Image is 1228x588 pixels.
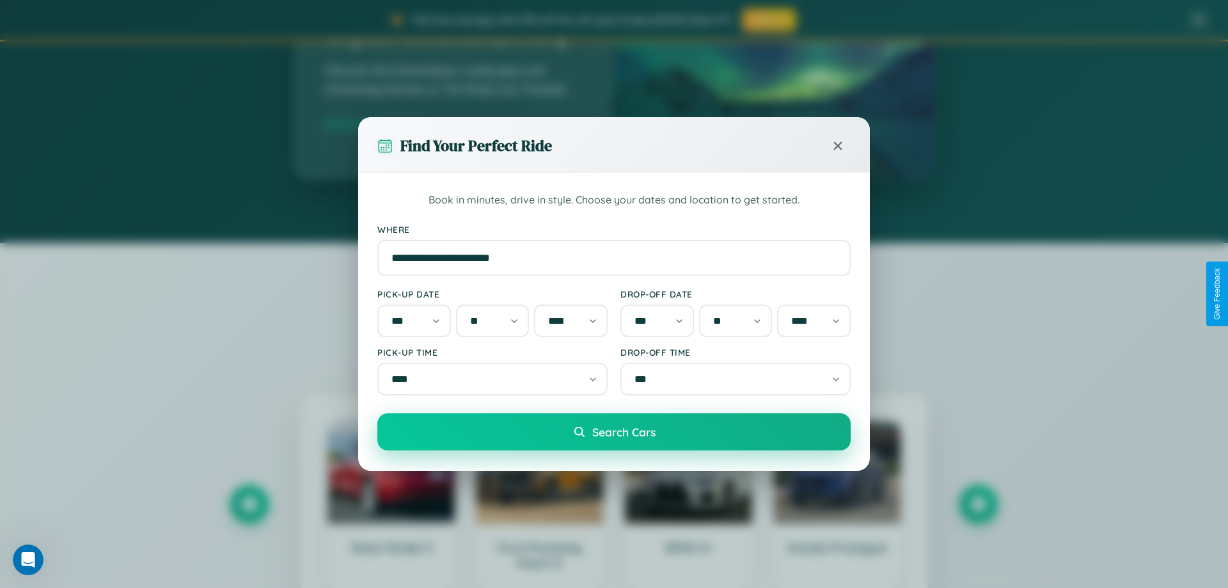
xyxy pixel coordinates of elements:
[620,289,851,299] label: Drop-off Date
[620,347,851,358] label: Drop-off Time
[377,289,608,299] label: Pick-up Date
[377,224,851,235] label: Where
[377,413,851,450] button: Search Cars
[377,192,851,209] p: Book in minutes, drive in style. Choose your dates and location to get started.
[400,135,552,156] h3: Find Your Perfect Ride
[377,347,608,358] label: Pick-up Time
[592,425,656,439] span: Search Cars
